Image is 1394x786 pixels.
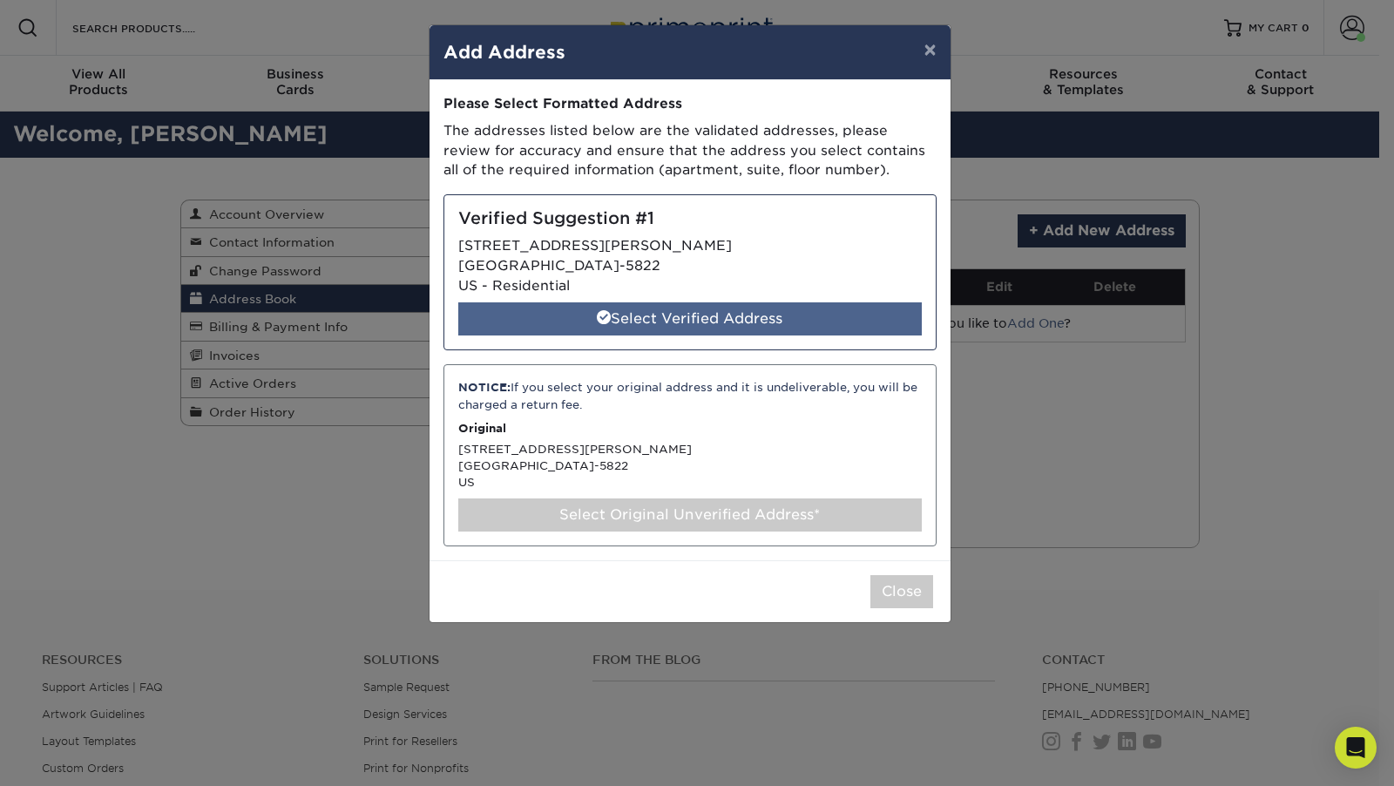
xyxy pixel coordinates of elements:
div: [STREET_ADDRESS][PERSON_NAME] [GEOGRAPHIC_DATA]-5822 US [443,364,937,545]
h4: Add Address [443,39,937,65]
div: [STREET_ADDRESS][PERSON_NAME] [GEOGRAPHIC_DATA]-5822 US - Residential [443,194,937,350]
div: If you select your original address and it is undeliverable, you will be charged a return fee. [458,379,922,413]
div: Select Verified Address [458,302,922,335]
div: Select Original Unverified Address* [458,498,922,532]
div: Please Select Formatted Address [443,94,937,114]
p: The addresses listed below are the validated addresses, please review for accuracy and ensure tha... [443,121,937,180]
p: Original [458,420,922,437]
strong: NOTICE: [458,381,511,394]
div: Open Intercom Messenger [1335,727,1377,769]
button: × [910,25,950,74]
h5: Verified Suggestion #1 [458,209,922,229]
button: Close [870,575,933,608]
